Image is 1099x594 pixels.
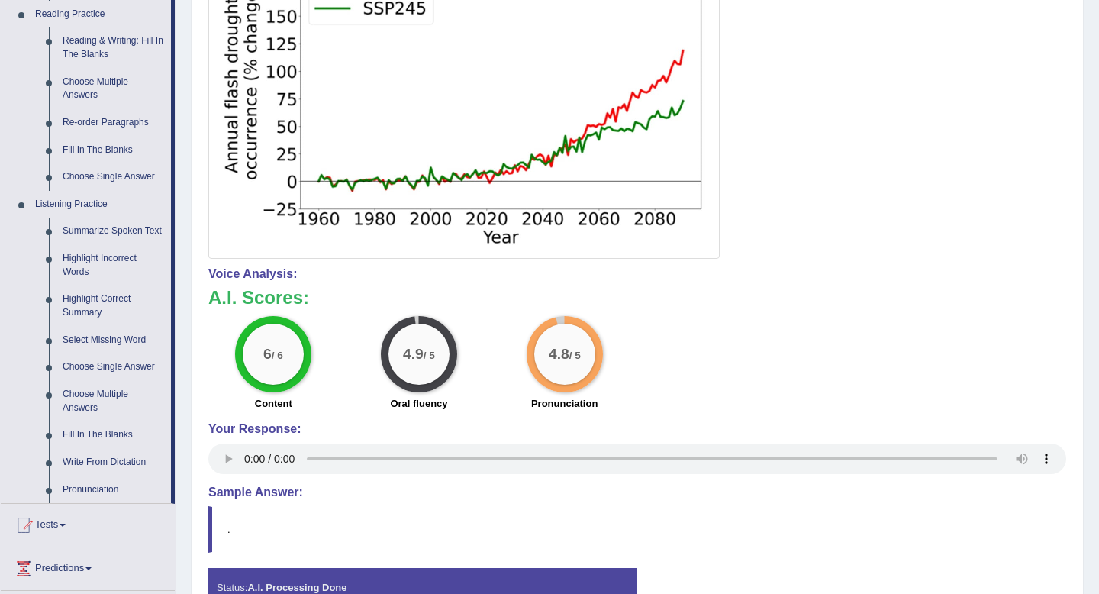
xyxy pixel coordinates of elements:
[56,476,171,504] a: Pronunciation
[208,506,1066,553] blockquote: .
[56,353,171,381] a: Choose Single Answer
[56,69,171,109] a: Choose Multiple Answers
[28,1,171,28] a: Reading Practice
[56,286,171,326] a: Highlight Correct Summary
[247,582,346,593] strong: A.I. Processing Done
[56,245,171,286] a: Highlight Incorrect Words
[255,396,292,411] label: Content
[208,422,1066,436] h4: Your Response:
[56,381,171,421] a: Choose Multiple Answers
[208,486,1066,499] h4: Sample Answer:
[424,350,435,361] small: / 5
[56,327,171,354] a: Select Missing Word
[28,191,171,218] a: Listening Practice
[56,421,171,449] a: Fill In The Blanks
[1,504,175,542] a: Tests
[272,350,283,361] small: / 6
[1,547,175,586] a: Predictions
[549,346,569,363] big: 4.8
[403,346,424,363] big: 4.9
[56,137,171,164] a: Fill In The Blanks
[56,109,171,137] a: Re-order Paragraphs
[531,396,598,411] label: Pronunciation
[56,218,171,245] a: Summarize Spoken Text
[208,267,1066,281] h4: Voice Analysis:
[56,449,171,476] a: Write From Dictation
[56,27,171,68] a: Reading & Writing: Fill In The Blanks
[569,350,580,361] small: / 5
[56,163,171,191] a: Choose Single Answer
[208,287,309,308] b: A.I. Scores:
[390,396,447,411] label: Oral fluency
[263,346,272,363] big: 6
